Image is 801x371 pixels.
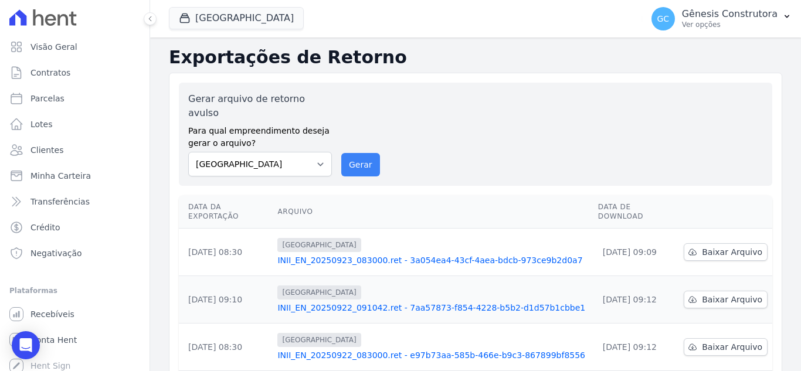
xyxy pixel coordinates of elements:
[277,285,361,299] span: [GEOGRAPHIC_DATA]
[30,118,53,130] span: Lotes
[169,47,782,68] h2: Exportações de Retorno
[702,341,762,353] span: Baixar Arquivo
[188,120,332,149] label: Para qual empreendimento deseja gerar o arquivo?
[682,20,778,29] p: Ver opções
[169,7,304,29] button: [GEOGRAPHIC_DATA]
[702,294,762,305] span: Baixar Arquivo
[30,334,77,346] span: Conta Hent
[684,291,768,308] a: Baixar Arquivo
[593,324,679,371] td: [DATE] 09:12
[5,35,145,59] a: Visão Geral
[642,2,801,35] button: GC Gênesis Construtora Ver opções
[702,246,762,258] span: Baixar Arquivo
[684,338,768,356] a: Baixar Arquivo
[273,195,593,229] th: Arquivo
[179,276,273,324] td: [DATE] 09:10
[30,93,65,104] span: Parcelas
[593,229,679,276] td: [DATE] 09:09
[5,302,145,326] a: Recebíveis
[30,67,70,79] span: Contratos
[5,138,145,162] a: Clientes
[5,190,145,213] a: Transferências
[5,87,145,110] a: Parcelas
[30,144,63,156] span: Clientes
[682,8,778,20] p: Gênesis Construtora
[5,216,145,239] a: Crédito
[277,333,361,347] span: [GEOGRAPHIC_DATA]
[12,331,40,359] div: Open Intercom Messenger
[5,113,145,136] a: Lotes
[30,308,74,320] span: Recebíveis
[179,229,273,276] td: [DATE] 08:30
[188,92,332,120] label: Gerar arquivo de retorno avulso
[277,349,588,361] a: INII_EN_20250922_083000.ret - e97b73aa-585b-466e-b9c3-867899bf8556
[30,247,82,259] span: Negativação
[5,328,145,352] a: Conta Hent
[5,164,145,188] a: Minha Carteira
[30,170,91,182] span: Minha Carteira
[179,324,273,371] td: [DATE] 08:30
[277,238,361,252] span: [GEOGRAPHIC_DATA]
[657,15,669,23] span: GC
[30,196,90,207] span: Transferências
[593,195,679,229] th: Data de Download
[5,241,145,265] a: Negativação
[593,276,679,324] td: [DATE] 09:12
[30,41,77,53] span: Visão Geral
[341,153,380,176] button: Gerar
[277,254,588,266] a: INII_EN_20250923_083000.ret - 3a054ea4-43cf-4aea-bdcb-973ce9b2d0a7
[179,195,273,229] th: Data da Exportação
[9,284,140,298] div: Plataformas
[684,243,768,261] a: Baixar Arquivo
[30,222,60,233] span: Crédito
[5,61,145,84] a: Contratos
[277,302,588,314] a: INII_EN_20250922_091042.ret - 7aa57873-f854-4228-b5b2-d1d57b1cbbe1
